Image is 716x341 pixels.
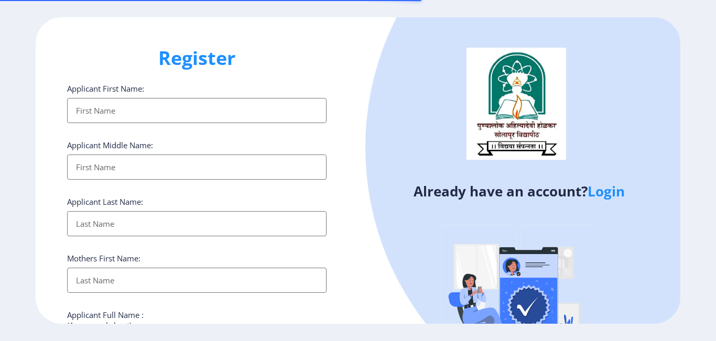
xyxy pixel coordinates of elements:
[67,196,143,207] label: Applicant Last Name:
[467,48,566,160] img: logo
[67,155,327,180] input: First Name
[67,268,327,293] input: Last Name
[588,182,625,201] a: Login
[67,98,327,123] input: First Name
[67,83,144,94] label: Applicant First Name:
[366,183,672,200] h4: Already have an account?
[67,211,327,236] input: Last Name
[67,140,153,150] label: Applicant Middle Name:
[67,253,140,263] label: Mothers First Name:
[67,310,144,331] label: Applicant Full Name : (As on marksheet)
[67,46,327,71] h1: Register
